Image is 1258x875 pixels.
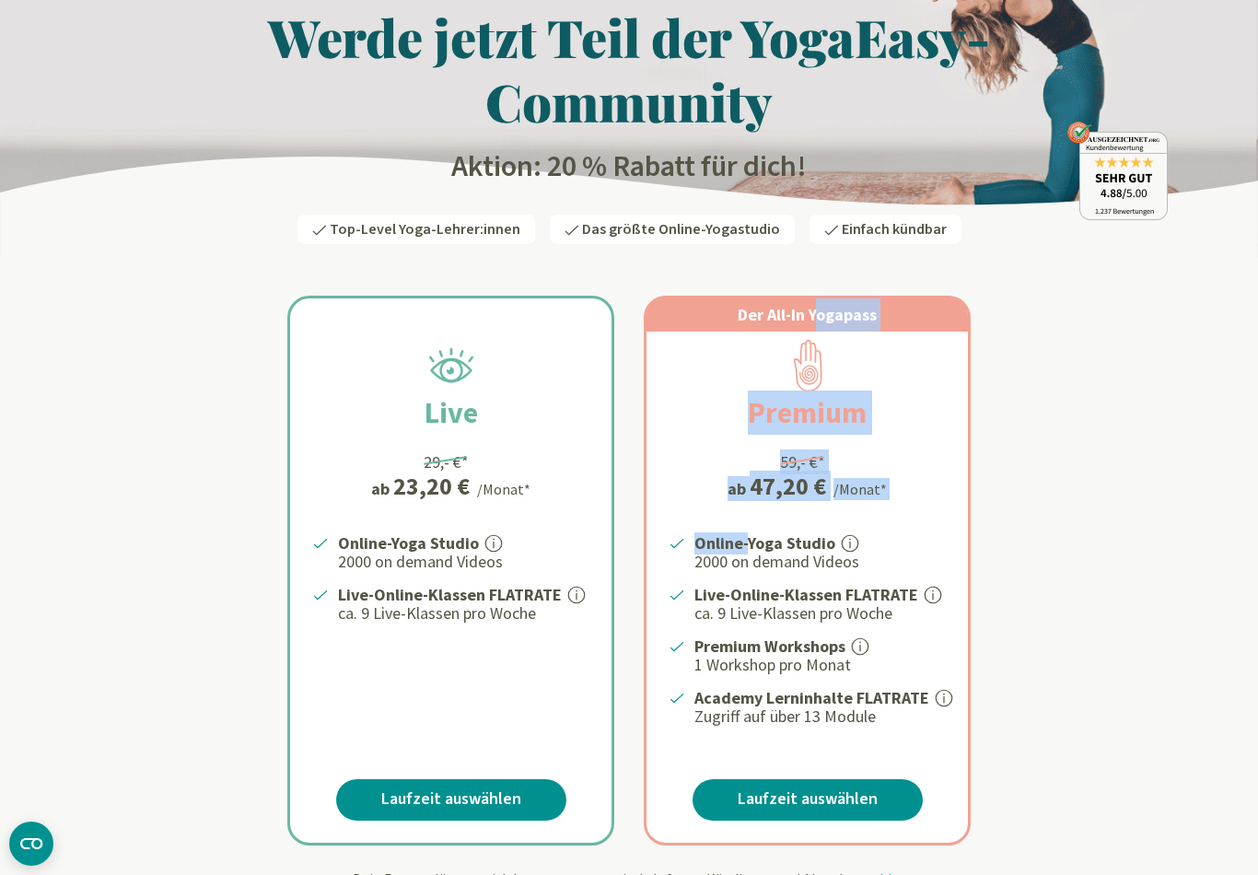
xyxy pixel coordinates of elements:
span: Top-Level Yoga-Lehrer:innen [330,219,520,239]
a: Laufzeit auswählen [693,779,923,821]
div: /Monat* [477,478,530,500]
h2: Premium [704,391,911,435]
button: CMP-Widget öffnen [9,822,53,866]
h1: Werde jetzt Teil der YogaEasy-Community [90,5,1168,134]
p: ca. 9 Live-Klassen pro Woche [338,602,589,624]
h2: Live [380,391,522,435]
p: Zugriff auf über 13 Module [694,706,946,728]
img: ausgezeichnet_badge.png [1067,122,1168,220]
span: Der All-In Yogapass [738,304,877,325]
strong: Online-Yoga Studio [338,532,479,554]
a: Laufzeit auswählen [336,779,566,821]
p: 1 Workshop pro Monat [694,654,946,676]
div: /Monat* [833,478,887,500]
span: Das größte Online-Yogastudio [582,219,780,239]
span: Einfach kündbar [842,219,947,239]
div: 23,20 € [393,474,470,498]
h2: Aktion: 20 % Rabatt für dich! [90,148,1168,185]
strong: Online-Yoga Studio [694,532,835,554]
strong: Live-Online-Klassen FLATRATE [338,584,562,605]
div: 47,20 € [750,474,826,498]
strong: Academy Lerninhalte FLATRATE [694,687,929,708]
span: ab [728,476,750,501]
strong: Live-Online-Klassen FLATRATE [694,584,918,605]
span: ab [371,476,393,501]
p: ca. 9 Live-Klassen pro Woche [694,602,946,624]
p: 2000 on demand Videos [694,551,946,573]
div: 59,- €* [780,449,825,474]
p: 2000 on demand Videos [338,551,589,573]
div: 29,- €* [424,449,469,474]
strong: Premium Workshops [694,636,845,657]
